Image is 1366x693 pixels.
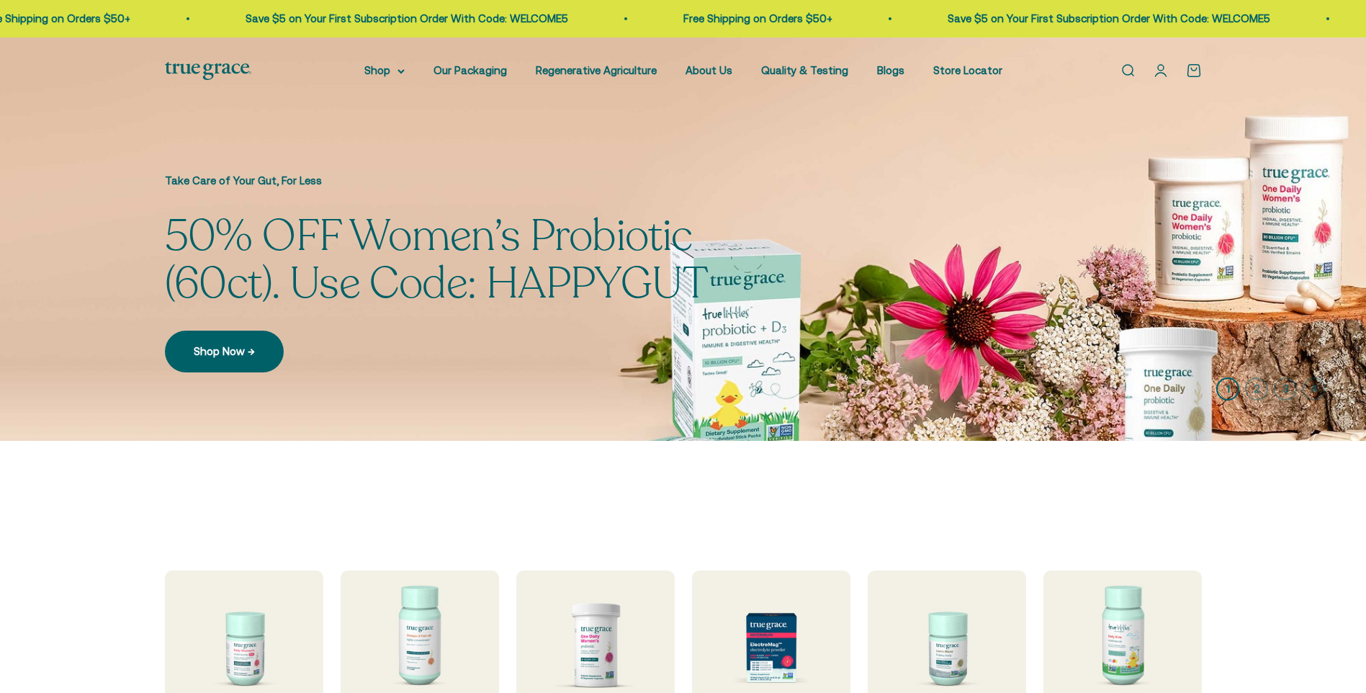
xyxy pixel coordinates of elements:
button: 2 [1245,377,1268,401]
summary: Shop [364,62,405,79]
a: Quality & Testing [761,64,848,76]
p: Save $5 on Your First Subscription Order With Code: WELCOME5 [939,10,1262,27]
a: About Us [686,64,732,76]
a: Blogs [877,64,904,76]
a: Store Locator [933,64,1002,76]
a: Our Packaging [433,64,507,76]
button: 1 [1216,377,1239,401]
a: Shop Now → [165,331,284,372]
p: Take Care of Your Gut, For Less [165,172,799,189]
a: Free Shipping on Orders $50+ [675,12,824,24]
p: Save $5 on Your First Subscription Order With Code: WELCOME5 [237,10,560,27]
button: 3 [1274,377,1297,401]
a: Regenerative Agriculture [536,64,657,76]
split-lines: 50% OFF Women’s Probiotic (60ct). Use Code: HAPPYGUT [165,207,708,313]
button: 4 [1303,377,1326,401]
